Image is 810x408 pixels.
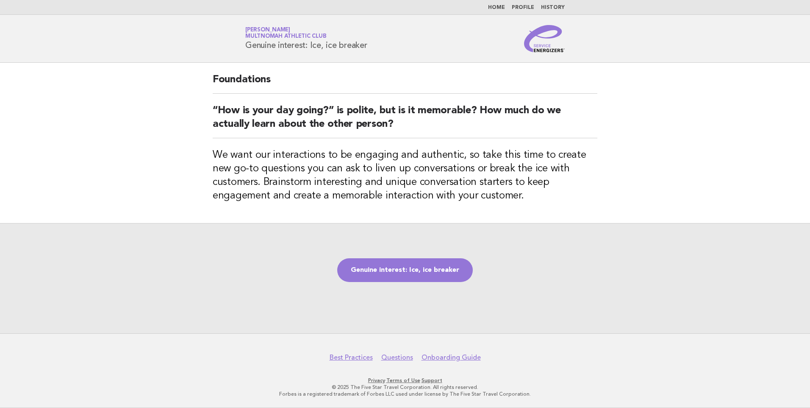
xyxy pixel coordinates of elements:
h3: We want our interactions to be engaging and authentic, so take this time to create new go-to ques... [213,148,597,203]
a: Onboarding Guide [422,353,481,362]
span: Multnomah Athletic Club [245,34,326,39]
a: Questions [381,353,413,362]
a: Support [422,377,442,383]
a: Privacy [368,377,385,383]
a: Genuine interest: Ice, ice breaker [337,258,473,282]
a: History [541,5,565,10]
h2: Foundations [213,73,597,94]
h1: Genuine interest: Ice, ice breaker [245,28,367,50]
img: Service Energizers [524,25,565,52]
a: Terms of Use [386,377,420,383]
p: Forbes is a registered trademark of Forbes LLC used under license by The Five Star Travel Corpora... [146,391,664,397]
a: Home [488,5,505,10]
a: Best Practices [330,353,373,362]
a: [PERSON_NAME]Multnomah Athletic Club [245,27,326,39]
h2: “How is your day going?” is polite, but is it memorable? How much do we actually learn about the ... [213,104,597,138]
p: · · [146,377,664,384]
a: Profile [512,5,534,10]
p: © 2025 The Five Star Travel Corporation. All rights reserved. [146,384,664,391]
